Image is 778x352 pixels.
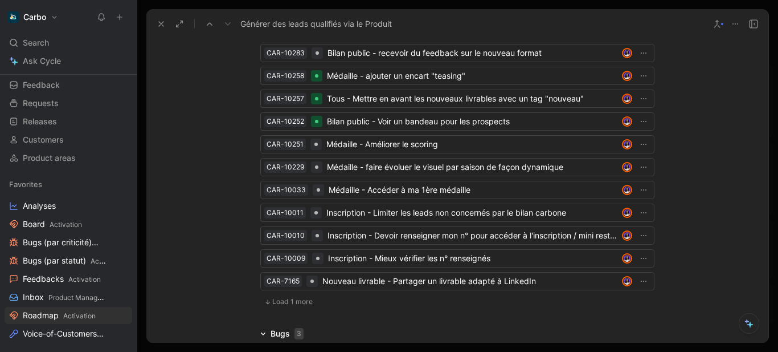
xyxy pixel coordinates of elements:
[5,113,132,130] a: Releases
[267,116,304,127] div: CAR-10252
[260,249,654,268] a: CAR-10009Inscription - Mieux vérifier les n° renseignésavatar
[267,70,304,82] div: CAR-10258
[5,76,132,94] a: Feedback
[327,115,617,128] div: Bilan public - Voir un bandeau pour les prospects
[23,255,107,267] span: Bugs (par statut)
[5,52,132,70] a: Ask Cycle
[5,307,132,324] a: RoadmapActivation
[623,232,631,240] img: avatar
[5,216,132,233] a: BoardActivation
[23,152,76,164] span: Product areas
[91,257,123,265] span: Activation
[267,184,306,196] div: CAR-10033
[623,140,631,148] img: avatar
[23,310,96,322] span: Roadmap
[5,289,132,306] a: InboxProduct Management
[327,92,617,106] div: Tous - Mettre en avant les nouveaux livrables avec un tag "nouveau"
[23,292,105,304] span: Inbox
[322,274,617,288] div: Nouveau livrable - Partager un livrable adapté à LinkedIn
[23,79,60,91] span: Feedback
[267,161,304,173] div: CAR-10229
[260,226,654,245] a: CAR-10010Inscription - Devoir renseigner mon n° pour accéder à l'inscription / mini restitutionav...
[23,98,59,109] span: Requests
[5,95,132,112] a: Requests
[326,137,617,151] div: Médaille - Améliorer le scoring
[23,219,82,230] span: Board
[260,112,654,131] a: CAR-10252Bilan public - Voir un bandeau pour les prospectsavatar
[267,207,304,219] div: CAR-10011
[272,297,313,306] span: Load 1 more
[327,229,617,242] div: Inscription - Devoir renseigner mon n° pour accéder à l'inscription / mini restitution
[23,12,46,22] h1: Carbo
[623,118,631,126] img: avatar
[260,158,654,176] a: CAR-10229Médaille - faire évoluer le visuel par saison de façon dynamiqueavatar
[260,135,654,153] a: CAR-10251Médaille - Améliorer le scoringavatar
[267,230,305,241] div: CAR-10010
[260,67,654,85] a: CAR-10258Médaille - ajouter un encart "teasing"avatar
[623,209,631,217] img: avatar
[48,293,117,302] span: Product Management
[23,116,57,127] span: Releases
[5,252,132,269] a: Bugs (par statut)Activation
[623,72,631,80] img: avatar
[260,181,654,199] a: CAR-10033Médaille - Accéder à ma 1ère médailleavatar
[23,134,64,145] span: Customers
[23,54,61,68] span: Ask Cycle
[328,252,617,265] div: Inscription - Mieux vérifier les n° renseignés
[5,131,132,148] a: Customers
[23,200,56,212] span: Analyses
[267,93,304,104] div: CAR-10257
[329,183,617,197] div: Médaille - Accéder à ma 1ère médaille
[9,179,42,190] span: Favorites
[271,327,290,341] div: Bugs
[23,328,112,340] span: Voice-of-Customers
[5,197,132,215] a: Analyses
[260,295,317,309] button: Load 1 more
[50,220,82,229] span: Activation
[23,273,101,285] span: Feedbacks
[240,17,392,31] span: Générer des leads qualifiés via le Produit
[327,160,617,174] div: Médaille - faire évoluer le visuel par saison de façon dynamique
[63,311,96,320] span: Activation
[23,36,49,50] span: Search
[327,69,617,83] div: Médaille - ajouter un encart "teasing"
[5,149,132,167] a: Product areas
[327,46,617,60] div: Bilan public - recevoir du feedback sur le nouveau format
[5,176,132,193] div: Favorites
[623,95,631,103] img: avatar
[5,325,132,342] a: Voice-of-CustomersProduct Management
[623,163,631,171] img: avatar
[260,272,654,290] a: CAR-7165Nouveau livrable - Partager un livrable adapté à LinkedInavatar
[294,328,304,339] div: 3
[623,254,631,262] img: avatar
[260,204,654,222] a: CAR-10011Inscription - Limiter les leads non concernés par le bilan carboneavatar
[267,139,304,150] div: CAR-10251
[267,276,300,287] div: CAR-7165
[267,47,305,59] div: CAR-10283
[260,44,654,62] a: CAR-10283Bilan public - recevoir du feedback sur le nouveau formatavatar
[7,11,19,23] img: Carbo
[267,253,305,264] div: CAR-10009
[260,90,654,108] a: CAR-10257Tous - Mettre en avant les nouveaux livrables avec un tag "nouveau"avatar
[256,327,308,341] div: Bugs3
[623,49,631,57] img: avatar
[5,9,61,25] button: CarboCarbo
[623,186,631,194] img: avatar
[326,206,617,220] div: Inscription - Limiter les leads non concernés par le bilan carbone
[623,277,631,285] img: avatar
[23,237,108,249] span: Bugs (par criticité)
[5,270,132,288] a: FeedbacksActivation
[5,34,132,51] div: Search
[68,275,101,284] span: Activation
[5,234,132,251] a: Bugs (par criticité)Activation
